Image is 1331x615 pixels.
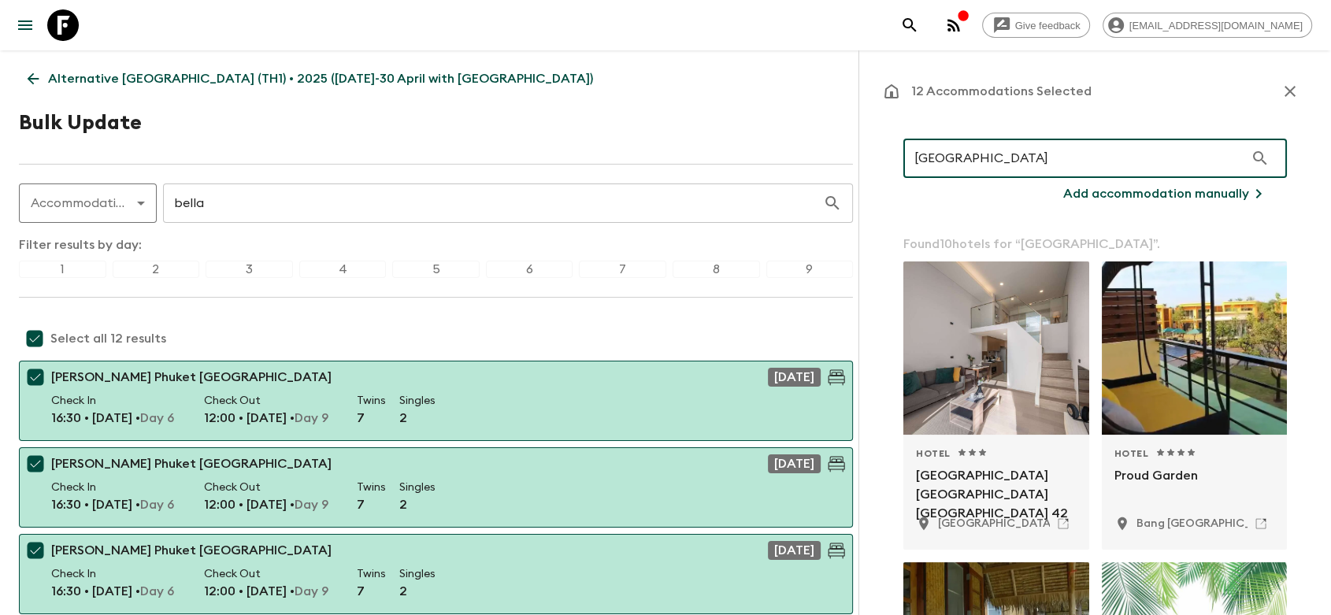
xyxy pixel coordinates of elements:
[50,329,166,348] p: Select all 12 results
[19,235,853,254] p: Filter results by day:
[204,582,338,601] p: 12:00 • [DATE] •
[204,393,338,409] p: Check Out
[1063,184,1249,203] p: Add accommodation manually
[399,393,423,409] p: Singles
[357,409,380,428] p: 7
[204,566,338,582] p: Check Out
[51,393,185,409] p: Check In
[19,534,853,614] button: [PERSON_NAME] Phuket [GEOGRAPHIC_DATA][DATE]Check In16:30 • [DATE] •Day 6Check Out12:00 • [DATE] ...
[1044,178,1287,209] button: Add accommodation manually
[19,447,853,528] button: [PERSON_NAME] Phuket [GEOGRAPHIC_DATA][DATE]Check In16:30 • [DATE] •Day 6Check Out12:00 • [DATE] ...
[295,498,328,511] span: Day 9
[982,13,1090,38] a: Give feedback
[903,261,1089,435] div: Photo of Wyndham Garden Bangkok Sukhumvit 42
[204,409,338,428] p: 12:00 • [DATE] •
[768,541,821,560] div: [DATE]
[51,368,332,387] p: [PERSON_NAME] Phuket [GEOGRAPHIC_DATA]
[1103,13,1312,38] div: [EMAIL_ADDRESS][DOMAIN_NAME]
[399,495,423,514] p: 2
[19,361,853,441] button: [PERSON_NAME] Phuket [GEOGRAPHIC_DATA][DATE]Check In16:30 • [DATE] •Day 6Check Out12:00 • [DATE] ...
[894,9,925,41] button: search adventures
[140,585,174,598] span: Day 6
[51,566,185,582] p: Check In
[357,566,380,582] p: Twins
[51,454,332,473] p: [PERSON_NAME] Phuket [GEOGRAPHIC_DATA]
[916,466,1077,504] p: [GEOGRAPHIC_DATA] [GEOGRAPHIC_DATA] [GEOGRAPHIC_DATA] 42
[916,447,951,460] span: Hotel
[903,235,1287,254] p: Found 10 hotels for “ [GEOGRAPHIC_DATA] ”.
[768,368,821,387] div: [DATE]
[20,181,156,225] div: Accommodation
[399,409,423,428] p: 2
[51,541,332,560] p: [PERSON_NAME] Phuket [GEOGRAPHIC_DATA]
[768,454,821,473] div: [DATE]
[903,136,1244,180] input: Search for a region or hotel...
[51,409,185,428] p: 16:30 • [DATE] •
[204,480,338,495] p: Check Out
[163,181,823,225] input: e.g. "tree house"
[399,566,423,582] p: Singles
[204,495,338,514] p: 12:00 • [DATE] •
[51,495,185,514] p: 16:30 • [DATE] •
[1007,20,1089,31] span: Give feedback
[295,412,328,424] span: Day 9
[1102,261,1288,435] div: Photo of Proud Garden
[486,261,573,278] div: 6
[48,69,593,88] p: Alternative [GEOGRAPHIC_DATA] (TH1) • 2025 ([DATE]-30 April with [GEOGRAPHIC_DATA])
[19,63,602,94] a: Alternative [GEOGRAPHIC_DATA] (TH1) • 2025 ([DATE]-30 April with [GEOGRAPHIC_DATA])
[51,582,185,601] p: 16:30 • [DATE] •
[140,498,174,511] span: Day 6
[19,261,106,278] div: 1
[673,261,760,278] div: 8
[113,261,200,278] div: 2
[1114,466,1275,504] p: Proud Garden
[357,495,380,514] p: 7
[299,261,387,278] div: 4
[357,393,380,409] p: Twins
[1114,447,1149,460] span: Hotel
[295,585,328,598] span: Day 9
[9,9,41,41] button: menu
[766,261,854,278] div: 9
[399,480,423,495] p: Singles
[206,261,293,278] div: 3
[140,412,174,424] span: Day 6
[19,107,142,139] h1: Bulk Update
[51,480,185,495] p: Check In
[357,480,380,495] p: Twins
[392,261,480,278] div: 5
[357,582,380,601] p: 7
[399,582,423,601] p: 2
[1121,20,1311,31] span: [EMAIL_ADDRESS][DOMAIN_NAME]
[579,261,666,278] div: 7
[911,82,1092,101] p: 12 Accommodations Selected
[938,516,1176,532] p: Bangkok, Thailand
